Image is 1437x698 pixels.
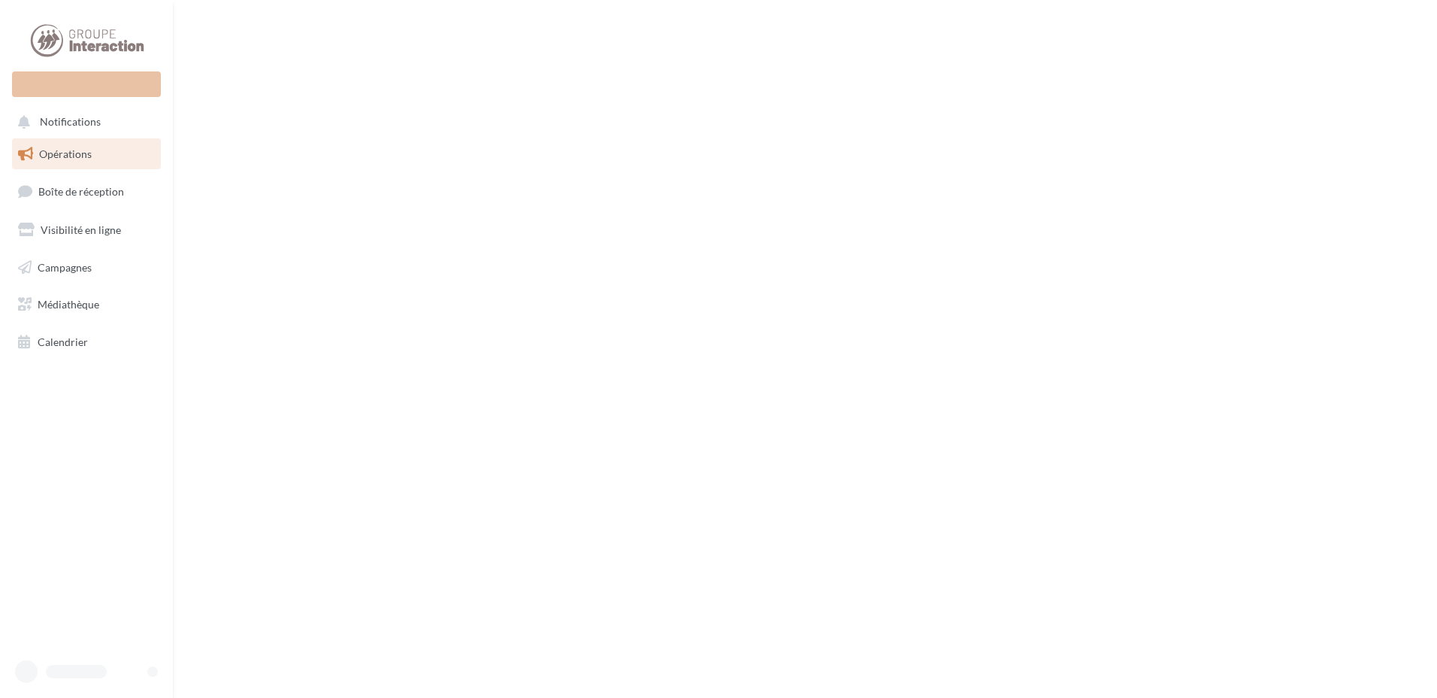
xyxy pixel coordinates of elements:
[9,326,164,358] a: Calendrier
[40,116,101,129] span: Notifications
[41,223,121,236] span: Visibilité en ligne
[39,147,92,160] span: Opérations
[9,138,164,170] a: Opérations
[12,71,161,97] div: Nouvelle campagne
[38,185,124,198] span: Boîte de réception
[9,175,164,208] a: Boîte de réception
[38,260,92,273] span: Campagnes
[9,214,164,246] a: Visibilité en ligne
[38,298,99,311] span: Médiathèque
[38,335,88,348] span: Calendrier
[9,289,164,320] a: Médiathèque
[9,252,164,284] a: Campagnes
